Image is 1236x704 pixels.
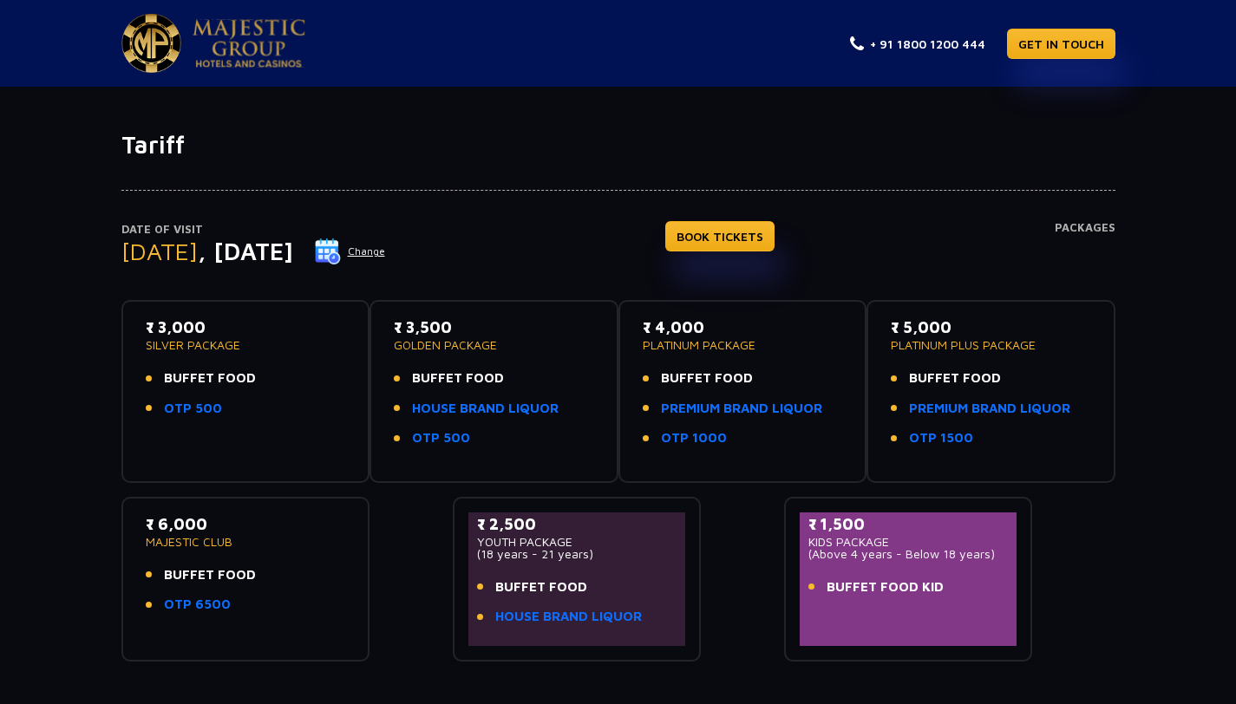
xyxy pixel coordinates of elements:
[827,577,944,597] span: BUFFET FOOD KID
[121,237,198,265] span: [DATE]
[394,339,594,351] p: GOLDEN PACKAGE
[665,221,775,251] a: BOOK TICKETS
[121,221,386,238] p: Date of Visit
[146,316,346,339] p: ₹ 3,000
[477,512,677,536] p: ₹ 2,500
[1007,29,1115,59] a: GET IN TOUCH
[193,19,305,68] img: Majestic Pride
[909,428,973,448] a: OTP 1500
[643,339,843,351] p: PLATINUM PACKAGE
[891,339,1091,351] p: PLATINUM PLUS PACKAGE
[412,428,470,448] a: OTP 500
[661,428,727,448] a: OTP 1000
[412,368,504,388] span: BUFFET FOOD
[164,368,256,388] span: BUFFET FOOD
[643,316,843,339] p: ₹ 4,000
[121,14,181,73] img: Majestic Pride
[909,368,1001,388] span: BUFFET FOOD
[477,548,677,560] p: (18 years - 21 years)
[314,238,386,265] button: Change
[164,595,231,615] a: OTP 6500
[850,35,985,53] a: + 91 1800 1200 444
[146,339,346,351] p: SILVER PACKAGE
[394,316,594,339] p: ₹ 3,500
[164,565,256,585] span: BUFFET FOOD
[495,577,587,597] span: BUFFET FOOD
[808,548,1009,560] p: (Above 4 years - Below 18 years)
[661,368,753,388] span: BUFFET FOOD
[121,130,1115,160] h1: Tariff
[808,536,1009,548] p: KIDS PACKAGE
[146,536,346,548] p: MAJESTIC CLUB
[891,316,1091,339] p: ₹ 5,000
[495,607,642,627] a: HOUSE BRAND LIQUOR
[146,512,346,536] p: ₹ 6,000
[661,399,822,419] a: PREMIUM BRAND LIQUOR
[808,512,1009,536] p: ₹ 1,500
[198,237,293,265] span: , [DATE]
[1055,221,1115,284] h4: Packages
[477,536,677,548] p: YOUTH PACKAGE
[412,399,559,419] a: HOUSE BRAND LIQUOR
[164,399,222,419] a: OTP 500
[909,399,1070,419] a: PREMIUM BRAND LIQUOR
